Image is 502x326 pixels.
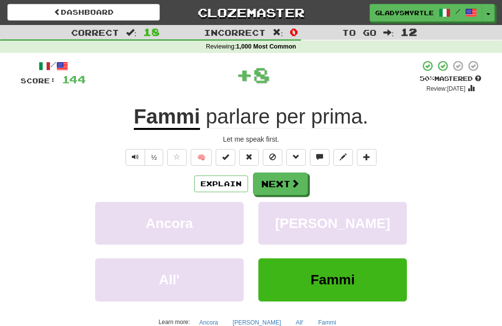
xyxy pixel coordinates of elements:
[21,76,56,85] span: Score:
[333,149,353,166] button: Edit sentence (alt+d)
[146,216,193,231] span: Ancora
[7,4,160,21] a: Dashboard
[273,28,283,37] span: :
[167,149,187,166] button: Favorite sentence (alt+f)
[420,75,434,82] span: 50 %
[95,258,244,301] button: All'
[21,60,86,72] div: /
[143,26,160,38] span: 18
[191,149,212,166] button: 🧠
[311,105,363,128] span: prima
[455,8,460,15] span: /
[258,258,407,301] button: Fammi
[21,134,481,144] div: Let me speak first.
[275,216,390,231] span: [PERSON_NAME]
[134,105,200,130] u: Fammi
[124,149,163,166] div: Text-to-speech controls
[204,27,266,37] span: Incorrect
[200,105,368,128] span: .
[126,28,137,37] span: :
[206,105,270,128] span: parlare
[194,176,248,192] button: Explain
[159,272,179,287] span: All'
[145,149,163,166] button: ½
[401,26,417,38] span: 12
[62,73,86,85] span: 144
[427,85,466,92] small: Review: [DATE]
[175,4,327,21] a: Clozemaster
[420,75,481,83] div: Mastered
[276,105,305,128] span: per
[286,149,306,166] button: Grammar (alt+g)
[290,26,298,38] span: 0
[357,149,376,166] button: Add to collection (alt+a)
[311,272,355,287] span: Fammi
[253,62,270,87] span: 8
[258,202,407,245] button: [PERSON_NAME]
[383,28,394,37] span: :
[342,27,376,37] span: To go
[95,202,244,245] button: Ancora
[158,319,190,326] small: Learn more:
[375,8,434,17] span: GladysMyrtle
[239,149,259,166] button: Reset to 0% Mastered (alt+r)
[125,149,145,166] button: Play sentence audio (ctl+space)
[236,60,253,89] span: +
[310,149,329,166] button: Discuss sentence (alt+u)
[236,43,296,50] strong: 1,000 Most Common
[263,149,282,166] button: Ignore sentence (alt+i)
[216,149,235,166] button: Set this sentence to 100% Mastered (alt+m)
[370,4,482,22] a: GladysMyrtle /
[71,27,119,37] span: Correct
[253,173,308,195] button: Next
